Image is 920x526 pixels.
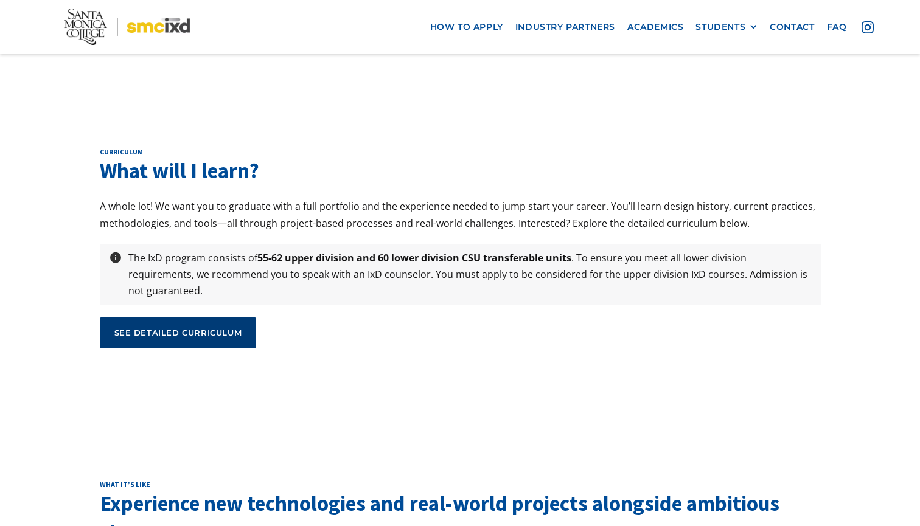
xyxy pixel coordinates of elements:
[100,480,821,490] h2: What it’s like
[100,317,257,348] a: see detailed curriculum
[114,327,242,338] div: see detailed curriculum
[764,16,820,38] a: contact
[424,16,509,38] a: how to apply
[695,22,758,32] div: STUDENTS
[695,22,745,32] div: STUDENTS
[509,16,621,38] a: industry partners
[100,198,821,231] p: A whole lot! We want you to graduate with a full portfolio and the experience needed to jump star...
[257,251,571,265] strong: 55-62 upper division and 60 lower division CSU transferable units
[100,156,821,186] h3: What will I learn?
[122,250,818,300] p: The IxD program consists of . To ensure you meet all lower division requirements, we recommend yo...
[821,16,853,38] a: faq
[621,16,689,38] a: Academics
[64,9,190,45] img: Santa Monica College - SMC IxD logo
[862,21,874,33] img: icon - instagram
[100,147,821,157] h2: curriculum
